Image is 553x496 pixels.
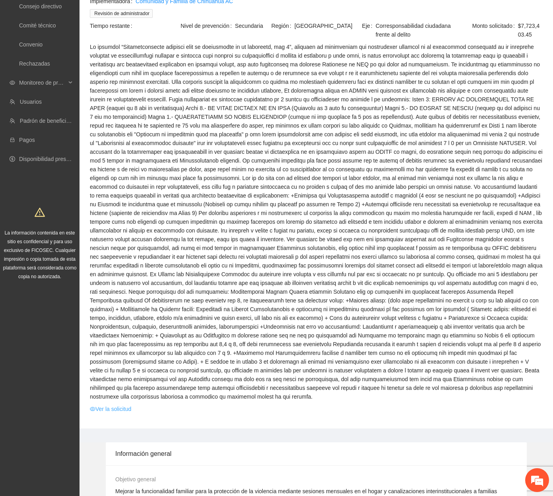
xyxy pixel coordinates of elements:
[20,118,78,124] a: Padrón de beneficiarios
[90,43,543,401] span: Lo ipsumdol “Sitametconsecte adipisci elit se doeiusmodte in ut laboreetd, mag 4”, aliquaen ad mi...
[180,21,235,30] span: Nivel de prevención
[19,60,50,67] a: Rechazadas
[19,75,66,91] span: Monitoreo de proyectos
[35,207,45,217] span: warning
[518,21,543,39] span: $7,723,403.45
[4,217,151,245] textarea: Escriba su mensaje y pulse “Intro”
[90,9,153,18] span: Revisión de administrador
[19,156,87,162] a: Disponibilidad presupuestal
[19,137,35,143] a: Pagos
[271,21,294,30] span: Región
[115,476,156,482] span: Objetivo general
[46,106,110,186] span: Estamos en línea.
[472,21,518,39] span: Monto solicitado
[130,4,149,23] div: Minimizar ventana de chat en vivo
[41,41,134,51] div: Chatee con nosotros ahora
[90,405,131,413] a: eyeVer la solicitud
[295,21,361,30] span: [GEOGRAPHIC_DATA]
[19,3,62,10] a: Consejo directivo
[362,21,376,39] span: Eje
[376,21,452,39] span: Corresponsabilidad ciudadana frente al delito
[3,230,77,279] span: La información contenida en este sitio es confidencial y para uso exclusivo de FICOSEC. Cualquier...
[115,442,517,465] div: Información general
[19,22,56,29] a: Comité técnico
[235,21,270,30] span: Secundaria
[20,99,42,105] a: Usuarios
[90,406,95,412] span: eye
[19,41,43,48] a: Convenio
[10,80,15,85] span: eye
[90,21,136,30] span: Tiempo restante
